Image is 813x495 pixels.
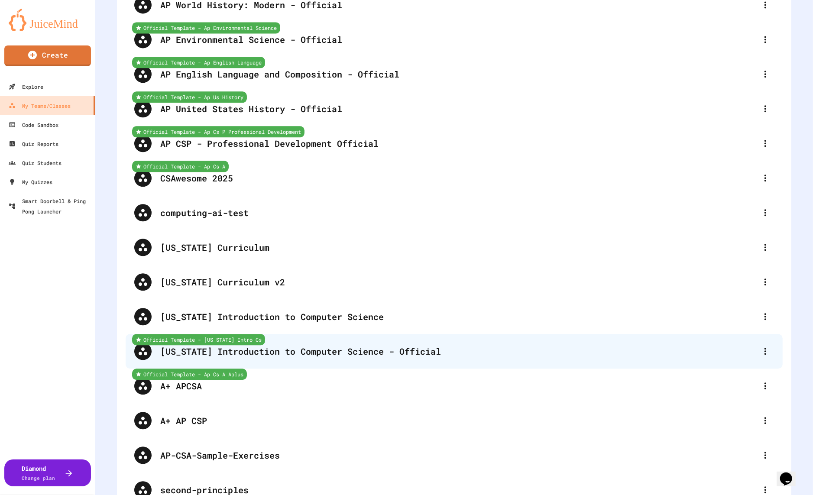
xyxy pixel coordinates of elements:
div: Official Template - Ap English Language [132,57,265,68]
div: computing-ai-test [160,206,757,219]
div: A+ APCSA [160,379,757,392]
div: [US_STATE] Introduction to Computer Science [126,299,783,334]
div: AP United States History - Official [160,102,757,115]
div: [US_STATE] Curriculum v2 [126,265,783,299]
div: Official Template - Ap Us HistoryAP United States History - Official [126,91,783,126]
div: [US_STATE] Introduction to Computer Science - Official [160,345,757,358]
div: Official Template - Ap Cs P Professional Development [132,126,304,137]
div: Code Sandbox [9,120,58,130]
button: DiamondChange plan [4,459,91,486]
div: CSAwesome 2025 [160,171,757,184]
div: AP Environmental Science - Official [160,33,757,46]
div: My Quizzes [9,177,52,187]
iframe: chat widget [777,460,804,486]
div: computing-ai-test [126,195,783,230]
div: [US_STATE] Curriculum [126,230,783,265]
div: [US_STATE] Curriculum v2 [160,275,757,288]
div: Official Template - Ap Us History [132,91,247,103]
div: Official Template - Ap English LanguageAP English Language and Composition - Official [126,57,783,91]
div: Official Template - Ap Cs A AplusA+ APCSA [126,369,783,403]
div: A+ AP CSP [160,414,757,427]
div: [US_STATE] Introduction to Computer Science [160,310,757,323]
div: Official Template - Ap Cs P Professional DevelopmentAP CSP - Professional Development Official [126,126,783,161]
div: Explore [9,81,43,92]
a: Create [4,45,91,66]
span: Change plan [22,475,55,481]
div: Official Template - Ap Cs A [132,161,229,172]
div: Official Template - [US_STATE] Intro Cs[US_STATE] Introduction to Computer Science - Official [126,334,783,369]
div: Quiz Students [9,158,62,168]
div: Official Template - Ap Cs ACSAwesome 2025 [126,161,783,195]
div: Official Template - Ap Environmental ScienceAP Environmental Science - Official [126,22,783,57]
div: Official Template - Ap Cs A Aplus [132,369,247,380]
div: [US_STATE] Curriculum [160,241,757,254]
div: Diamond [22,464,55,482]
div: Official Template - [US_STATE] Intro Cs [132,334,265,345]
div: AP CSP - Professional Development Official [160,137,757,150]
img: logo-orange.svg [9,9,87,31]
div: Smart Doorbell & Ping Pong Launcher [9,196,92,217]
div: My Teams/Classes [9,100,71,111]
div: AP-CSA-Sample-Exercises [160,449,757,462]
div: AP English Language and Composition - Official [160,68,757,81]
div: A+ AP CSP [126,403,783,438]
div: Official Template - Ap Environmental Science [132,22,280,33]
div: AP-CSA-Sample-Exercises [126,438,783,472]
div: Quiz Reports [9,139,58,149]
